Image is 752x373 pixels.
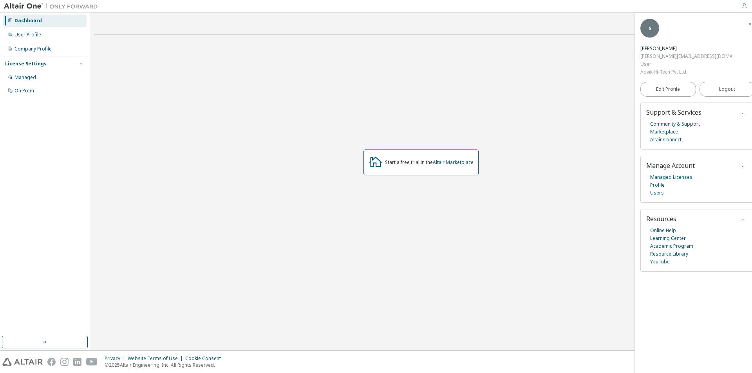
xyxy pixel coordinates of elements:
[650,136,681,144] a: Altair Connect
[656,86,680,92] span: Edit Profile
[2,358,43,366] img: altair_logo.svg
[646,161,695,170] span: Manage Account
[105,355,128,362] div: Privacy
[47,358,56,366] img: facebook.svg
[650,250,688,258] a: Resource Library
[650,234,686,242] a: Learning Center
[640,60,732,68] div: User
[14,46,52,52] div: Company Profile
[650,242,693,250] a: Academic Program
[719,85,735,93] span: Logout
[650,227,676,234] a: Online Help
[646,108,701,117] span: Support & Services
[649,25,651,32] span: S
[14,32,41,38] div: User Profile
[73,358,81,366] img: linkedin.svg
[640,82,696,97] a: Edit Profile
[650,258,670,266] a: YouTube
[650,181,665,189] a: Profile
[650,128,678,136] a: Marketplace
[185,355,226,362] div: Cookie Consent
[60,358,69,366] img: instagram.svg
[4,2,102,10] img: Altair One
[640,52,732,60] div: [PERSON_NAME][EMAIL_ADDRESS][DOMAIN_NAME]
[128,355,185,362] div: Website Terms of Use
[385,159,474,166] div: Start a free trial in the
[86,358,98,366] img: youtube.svg
[105,362,226,368] p: © 2025 Altair Engineering, Inc. All Rights Reserved.
[640,45,732,52] div: Suhas Gudhate
[433,159,474,166] a: Altair Marketplace
[14,18,42,24] div: Dashboard
[646,214,676,223] span: Resources
[5,61,47,67] div: License Settings
[650,189,664,197] a: Users
[14,88,34,94] div: On Prem
[640,68,732,76] div: Advik Hi-Tech Pvt Ltd.
[650,173,692,181] a: Managed Licenses
[650,120,700,128] a: Community & Support
[14,74,36,81] div: Managed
